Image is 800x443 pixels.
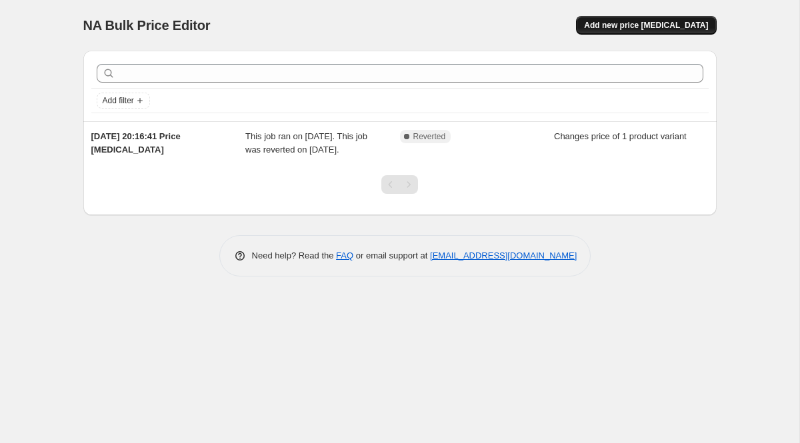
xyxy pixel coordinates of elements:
[252,250,337,260] span: Need help? Read the
[413,131,446,142] span: Reverted
[336,250,353,260] a: FAQ
[245,131,367,155] span: This job ran on [DATE]. This job was reverted on [DATE].
[91,131,181,155] span: [DATE] 20:16:41 Price [MEDICAL_DATA]
[430,250,577,260] a: [EMAIL_ADDRESS][DOMAIN_NAME]
[584,20,708,31] span: Add new price [MEDICAL_DATA]
[353,250,430,260] span: or email support at
[97,93,150,109] button: Add filter
[83,18,211,33] span: NA Bulk Price Editor
[554,131,687,141] span: Changes price of 1 product variant
[576,16,716,35] button: Add new price [MEDICAL_DATA]
[103,95,134,106] span: Add filter
[381,175,418,194] nav: Pagination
